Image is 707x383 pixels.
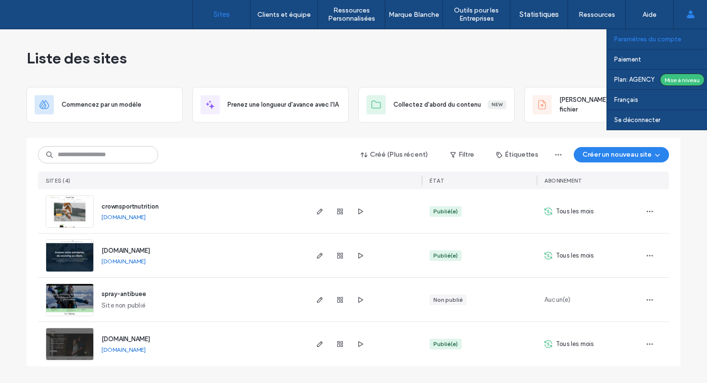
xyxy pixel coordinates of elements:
span: Help [22,7,42,15]
button: Créé (Plus récent) [353,147,437,162]
span: Tous les mois [556,251,594,260]
label: Paiement [614,56,641,63]
div: Non publié [433,296,463,304]
button: Créer un nouveau site [574,147,669,162]
span: Abonnement [544,177,582,184]
span: Site non publié [101,301,145,310]
button: Étiquettes [488,147,547,162]
label: Outils pour les Entreprises [443,6,510,23]
label: Ressources [579,11,615,19]
div: Collectez d'abord du contenuNew [358,87,515,123]
label: Clients et équipe [257,11,311,19]
a: crownsportnutrition [101,203,159,210]
span: Commencez par un modèle [62,100,141,110]
span: Aucun(e) [544,295,571,305]
a: [DOMAIN_NAME] [101,247,150,254]
div: New [488,100,506,109]
div: Prenez une longueur d'avance avec l'IA [192,87,349,123]
a: Se déconnecter [614,110,707,130]
label: Paramètres du compte [614,36,681,43]
a: [DOMAIN_NAME] [101,258,146,265]
label: Plan: AGENCY [614,76,660,83]
a: Paramètres du compte [614,29,707,49]
a: spray-antibuee [101,290,146,297]
label: Français [614,96,638,103]
span: ÉTAT [429,177,444,184]
div: Publié(e) [433,251,458,260]
label: Aide [643,11,656,19]
label: Marque Blanche [389,11,439,19]
span: Prenez une longueur d'avance avec l'IA [227,100,339,110]
button: Filtre [441,147,484,162]
span: Collectez d'abord du contenu [393,100,481,110]
div: [PERSON_NAME] à partir d'un fichierBeta [524,87,681,123]
span: Tous les mois [556,339,594,349]
a: [DOMAIN_NAME] [101,213,146,221]
a: [DOMAIN_NAME] [101,335,150,343]
a: [DOMAIN_NAME] [101,346,146,353]
div: Mise à niveau [660,74,705,86]
span: Liste des sites [26,49,127,68]
label: Sites [214,10,230,19]
div: Publié(e) [433,207,458,216]
span: [PERSON_NAME] à partir d'un fichier [559,95,653,114]
div: Commencez par un modèle [26,87,183,123]
div: Publié(e) [433,340,458,348]
label: Ressources Personnalisées [318,6,385,23]
label: Se déconnecter [614,116,660,124]
label: Statistiques [519,10,559,19]
span: SITES (4) [46,177,71,184]
a: Paiement [614,49,707,69]
span: Tous les mois [556,207,594,216]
